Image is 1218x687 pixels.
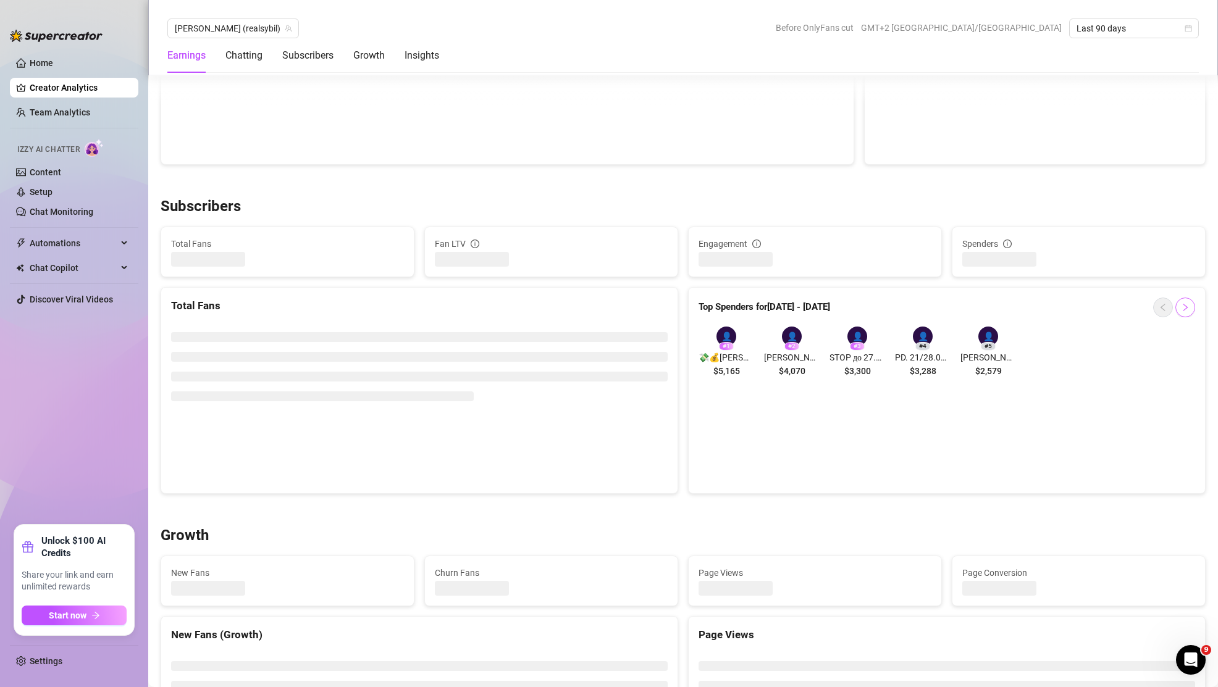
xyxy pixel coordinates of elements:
[782,327,802,346] div: 👤
[1077,19,1191,38] span: Last 90 days
[85,139,104,157] img: AI Chatter
[1181,303,1190,312] span: right
[699,627,1195,643] div: Page Views
[895,351,951,364] span: PD. 21/28.08/[PERSON_NAME] w8 custom 600/600 Sanya 31.07
[171,237,404,251] span: Total Fans
[913,327,933,346] div: 👤
[719,342,734,351] div: # 1
[1201,645,1211,655] span: 9
[405,48,439,63] div: Insights
[861,19,1062,37] span: GMT+2 [GEOGRAPHIC_DATA]/[GEOGRAPHIC_DATA]
[30,78,128,98] a: Creator Analytics
[435,566,668,580] span: Churn Fans
[41,535,127,559] strong: Unlock $100 AI Credits
[847,327,867,346] div: 👤
[962,566,1195,580] span: Page Conversion
[171,566,404,580] span: New Fans
[960,351,1016,364] span: [PERSON_NAME]
[850,342,865,351] div: # 3
[22,541,34,553] span: gift
[30,207,93,217] a: Chat Monitoring
[167,48,206,63] div: Earnings
[22,569,127,593] span: Share your link and earn unlimited rewards
[30,656,62,666] a: Settings
[752,239,761,248] span: info-circle
[30,167,61,177] a: Content
[962,237,1195,251] div: Spenders
[1003,239,1012,248] span: info-circle
[978,327,998,346] div: 👤
[1185,25,1192,32] span: calendar
[225,48,262,63] div: Chatting
[16,264,24,272] img: Chat Copilot
[30,294,113,304] a: Discover Viral Videos
[171,627,668,643] div: New Fans (Growth)
[161,197,241,217] h3: Subscribers
[829,351,885,364] span: STOP до 27.08 [PERSON_NAME]
[975,364,1002,378] span: $2,579
[784,342,799,351] div: # 2
[30,107,90,117] a: Team Analytics
[22,606,127,625] button: Start nowarrow-right
[171,298,668,314] div: Total Fans
[282,48,334,63] div: Subscribers
[285,25,292,32] span: team
[699,237,931,251] div: Engagement
[49,610,86,620] span: Start now
[17,144,80,156] span: Izzy AI Chatter
[1176,645,1206,675] iframe: Intercom live chat
[776,19,854,37] span: Before OnlyFans cut
[30,258,117,278] span: Chat Copilot
[353,48,385,63] div: Growth
[779,364,805,378] span: $4,070
[910,364,936,378] span: $3,288
[30,58,53,68] a: Home
[716,327,736,346] div: 👤
[30,233,117,253] span: Automations
[981,342,996,351] div: # 5
[161,526,209,546] h3: Growth
[764,351,820,364] span: [PERSON_NAME]
[699,351,754,364] span: 💸💰[PERSON_NAME]-da or Speedy W8 sup Sanya custom 03.06 1200/1200
[699,300,830,315] article: Top Spenders for [DATE] - [DATE]
[915,342,930,351] div: # 4
[713,364,740,378] span: $5,165
[30,187,52,197] a: Setup
[91,611,100,620] span: arrow-right
[175,19,292,38] span: SYBIL (realsybil)
[471,239,479,248] span: info-circle
[699,566,931,580] span: Page Views
[844,364,871,378] span: $3,300
[16,238,26,248] span: thunderbolt
[435,237,668,251] div: Fan LTV
[10,30,103,42] img: logo-BBDzfeDw.svg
